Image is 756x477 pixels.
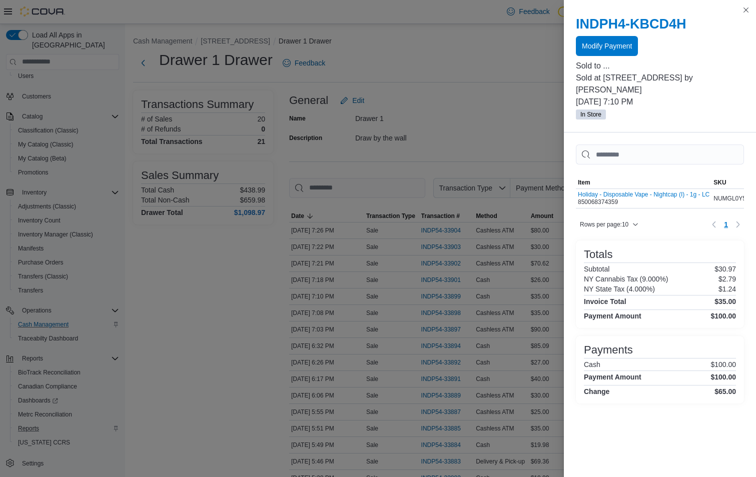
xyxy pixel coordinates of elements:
p: $100.00 [710,360,736,368]
h4: $100.00 [710,312,736,320]
nav: Pagination for table: MemoryTable from EuiInMemoryTable [708,216,744,232]
h4: $65.00 [714,387,736,395]
span: In Store [576,109,606,119]
span: Rows per page : 10 [580,220,628,228]
span: In Store [580,110,601,119]
span: 1 [724,219,728,229]
p: [DATE] 7:10 PM [576,96,744,108]
span: SKU [713,178,726,186]
h4: Payment Amount [584,373,641,381]
span: Item [578,178,590,186]
h4: Change [584,387,609,395]
h3: Payments [584,344,633,356]
div: 850068374359 [578,191,709,206]
button: Item [576,176,711,188]
h6: Subtotal [584,265,609,273]
h3: Totals [584,248,612,260]
h4: $35.00 [714,297,736,305]
h4: Invoice Total [584,297,626,305]
button: Modify Payment [576,36,638,56]
p: Sold to ... [576,60,744,72]
h6: NY State Tax (4.000%) [584,285,655,293]
h2: INDPH4-KBCD4H [576,16,744,32]
p: Sold at [STREET_ADDRESS] by [PERSON_NAME] [576,72,744,96]
p: $30.97 [714,265,736,273]
h4: $100.00 [710,373,736,381]
button: Next page [732,218,744,230]
p: $1.24 [718,285,736,293]
button: Holiday - Disposable Vape - Nightcap (I) - 1g - LC [578,191,709,198]
button: Close this dialog [740,4,752,16]
span: NUMGL0Y5 [713,194,746,202]
button: SKU [711,176,748,188]
button: Rows per page:10 [576,218,642,230]
h4: Payment Amount [584,312,641,320]
span: Modify Payment [582,41,632,51]
button: Page 1 of 1 [720,216,732,232]
input: This is a search bar. As you type, the results lower in the page will automatically filter. [576,144,744,164]
h6: Cash [584,360,600,368]
h6: NY Cannabis Tax (9.000%) [584,275,668,283]
p: $2.79 [718,275,736,283]
ul: Pagination for table: MemoryTable from EuiInMemoryTable [720,216,732,232]
button: Previous page [708,218,720,230]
